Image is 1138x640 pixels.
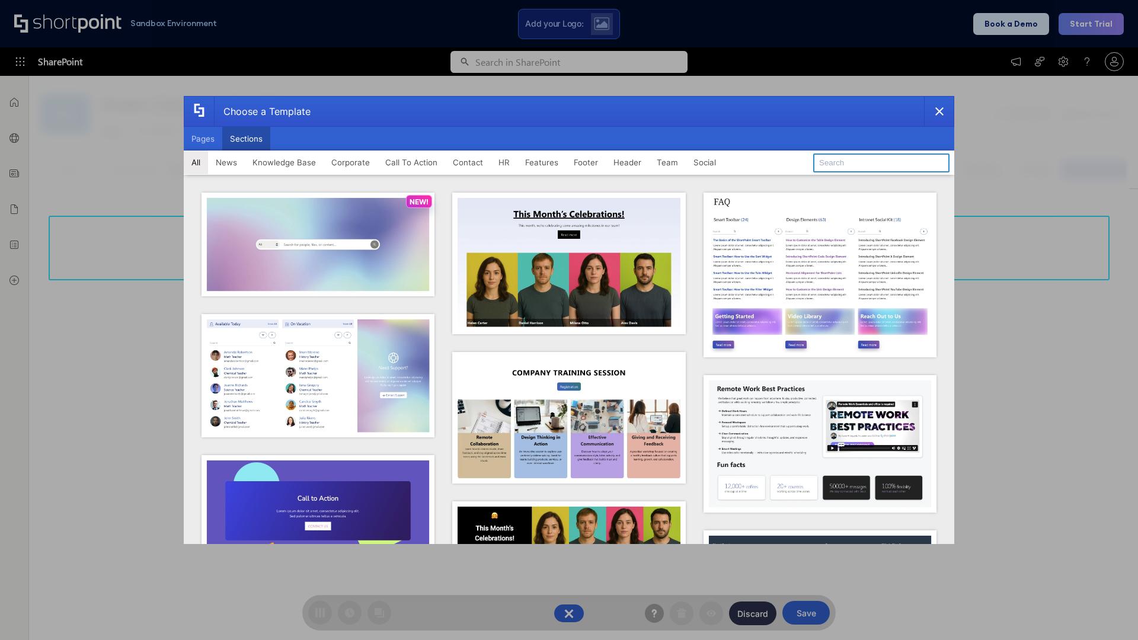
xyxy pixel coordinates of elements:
[813,153,950,172] input: Search
[324,151,378,174] button: Corporate
[184,96,954,544] div: template selector
[686,151,724,174] button: Social
[649,151,686,174] button: Team
[445,151,491,174] button: Contact
[410,197,429,206] p: NEW!
[566,151,606,174] button: Footer
[1079,583,1138,640] iframe: Chat Widget
[245,151,324,174] button: Knowledge Base
[378,151,445,174] button: Call To Action
[517,151,566,174] button: Features
[214,97,311,126] div: Choose a Template
[184,151,208,174] button: All
[222,127,270,151] button: Sections
[606,151,649,174] button: Header
[184,127,222,151] button: Pages
[491,151,517,174] button: HR
[208,151,245,174] button: News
